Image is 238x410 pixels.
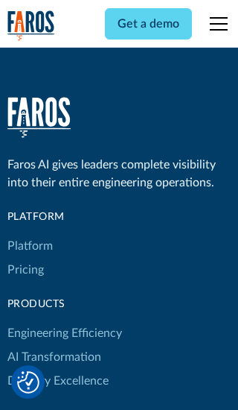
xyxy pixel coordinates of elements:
[201,6,231,42] div: menu
[7,258,44,282] a: Pricing
[7,345,101,369] a: AI Transformation
[7,321,122,345] a: Engineering Efficiency
[7,234,53,258] a: Platform
[7,10,55,41] img: Logo of the analytics and reporting company Faros.
[7,369,109,393] a: Delivery Excellence
[105,8,192,40] a: Get a demo
[7,97,71,138] a: home
[7,209,122,225] div: Platform
[17,371,39,394] img: Revisit consent button
[7,297,122,312] div: products
[17,371,39,394] button: Cookie Settings
[7,156,231,192] div: Faros AI gives leaders complete visibility into their entire engineering operations.
[7,97,71,138] img: Faros Logo White
[7,10,55,41] a: home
